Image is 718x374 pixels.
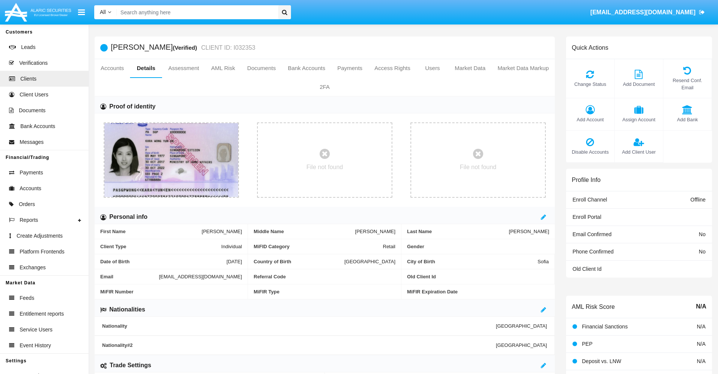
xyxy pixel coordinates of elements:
[100,9,106,15] span: All
[572,44,608,51] h6: Quick Actions
[355,229,395,234] span: [PERSON_NAME]
[573,266,602,272] span: Old Client Id
[667,77,708,91] span: Resend Conf. Email
[20,310,64,318] span: Entitlement reports
[407,244,549,249] span: Gender
[590,9,695,15] span: [EMAIL_ADDRESS][DOMAIN_NAME]
[20,75,37,83] span: Clients
[582,341,592,347] span: PEP
[20,169,43,177] span: Payments
[696,302,706,311] span: N/A
[21,43,35,51] span: Leads
[407,274,549,279] span: Old Client Id
[369,59,416,77] a: Access Rights
[109,213,147,221] h6: Personal info
[20,138,44,146] span: Messages
[690,197,706,203] span: Offline
[20,342,51,350] span: Event History
[111,43,255,52] h5: [PERSON_NAME]
[205,59,241,77] a: AML Risk
[699,249,706,255] span: No
[20,185,41,192] span: Accounts
[407,289,549,295] span: MiFIR Expiration Date
[416,59,449,77] a: Users
[20,216,38,224] span: Reports
[699,231,706,237] span: No
[19,107,46,114] span: Documents
[697,341,706,347] span: N/A
[20,248,64,256] span: Platform Frontends
[254,259,344,264] span: Country of Birth
[570,116,611,123] span: Add Account
[20,294,34,302] span: Feeds
[618,116,659,123] span: Assign Account
[102,323,496,329] span: Nationality
[95,78,555,96] a: 2FA
[618,81,659,88] span: Add Document
[407,259,537,264] span: City of Birth
[618,148,659,156] span: Add Client User
[117,5,276,19] input: Search
[573,214,601,220] span: Enroll Portal
[20,264,46,272] span: Exchanges
[587,2,709,23] a: [EMAIL_ADDRESS][DOMAIN_NAME]
[344,259,395,264] span: [GEOGRAPHIC_DATA]
[202,229,242,234] span: [PERSON_NAME]
[17,232,63,240] span: Create Adjustments
[20,122,55,130] span: Bank Accounts
[100,229,202,234] span: First Name
[449,59,491,77] a: Market Data
[20,91,48,99] span: Client Users
[110,361,151,369] h6: Trade Settings
[573,197,607,203] span: Enroll Channel
[109,102,156,111] h6: Proof of identity
[570,148,611,156] span: Disable Accounts
[697,358,706,364] span: N/A
[4,1,72,23] img: Logo image
[697,324,706,330] span: N/A
[94,8,117,16] a: All
[19,200,35,208] span: Orders
[570,81,611,88] span: Change Status
[241,59,282,77] a: Documents
[407,229,509,234] span: Last Name
[100,289,242,295] span: MiFIR Number
[331,59,369,77] a: Payments
[95,59,130,77] a: Accounts
[130,59,162,77] a: Details
[496,342,547,348] span: [GEOGRAPHIC_DATA]
[282,59,331,77] a: Bank Accounts
[221,244,242,249] span: Individual
[100,244,221,249] span: Client Type
[254,274,395,279] span: Referral Code
[582,358,621,364] span: Deposit vs. LNW
[100,259,227,264] span: Date of Birth
[572,176,600,183] h6: Profile Info
[573,249,614,255] span: Phone Confirmed
[162,59,205,77] a: Assessment
[509,229,549,234] span: [PERSON_NAME]
[537,259,549,264] span: Sofia
[227,259,242,264] span: [DATE]
[19,59,47,67] span: Verifications
[109,305,145,314] h6: Nationalities
[573,231,611,237] span: Email Confirmed
[199,45,256,51] small: CLIENT ID: I032353
[159,274,242,279] span: [EMAIL_ADDRESS][DOMAIN_NAME]
[254,229,355,234] span: Middle Name
[572,303,615,310] h6: AML Risk Score
[667,116,708,123] span: Add Bank
[383,244,395,249] span: Retail
[254,244,383,249] span: MiFID Category
[496,323,547,329] span: [GEOGRAPHIC_DATA]
[491,59,555,77] a: Market Data Markup
[20,326,52,334] span: Service Users
[100,274,159,279] span: Email
[254,289,395,295] span: MiFIR Type
[102,342,496,348] span: Nationality #2
[173,43,199,52] div: (Verified)
[582,324,628,330] span: Financial Sanctions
